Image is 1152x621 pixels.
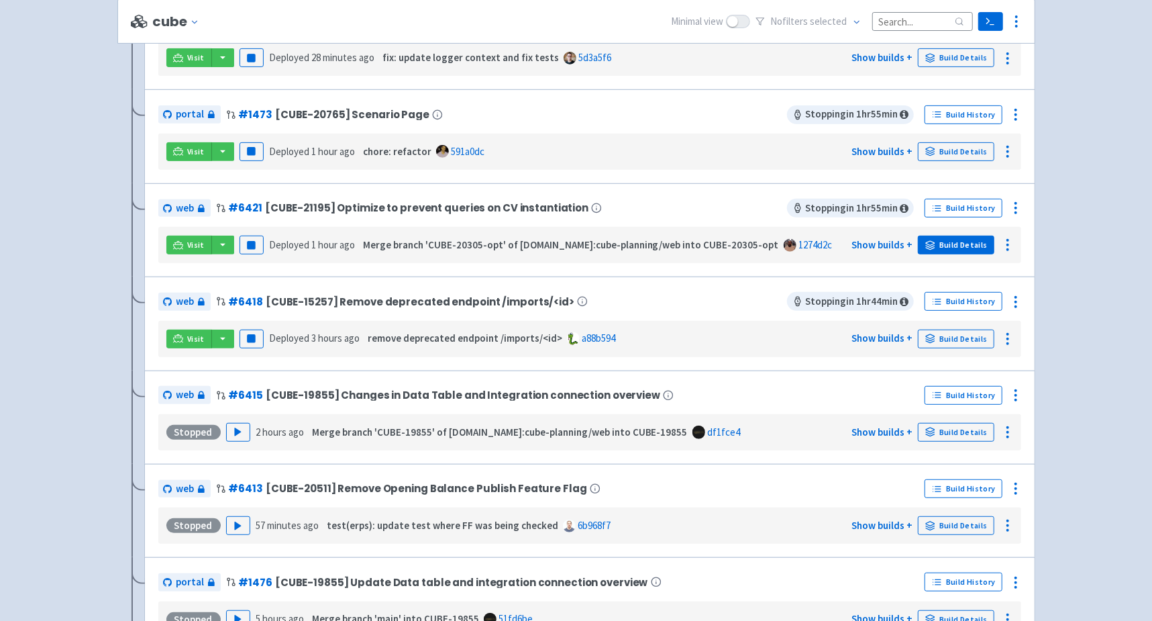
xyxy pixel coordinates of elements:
[239,107,272,122] a: #1473
[266,389,660,401] span: [CUBE-19855] Changes in Data Table and Integration connection overview
[240,236,264,254] button: Pause
[239,575,272,589] a: #1476
[918,423,994,442] a: Build Details
[578,51,611,64] a: 5d3a5f6
[176,481,195,497] span: web
[925,386,1002,405] a: Build History
[256,426,304,438] time: 2 hours ago
[265,202,588,213] span: [CUBE-21195] Optimize to prevent queries on CV instantiation
[158,480,211,498] a: web
[851,238,912,251] a: Show builds +
[851,519,912,532] a: Show builds +
[918,516,994,535] a: Build Details
[166,48,212,67] a: Visit
[176,201,195,216] span: web
[152,14,204,30] button: cube
[187,334,205,344] span: Visit
[787,105,914,124] span: Stopping in 1 hr 55 min
[851,145,912,158] a: Show builds +
[368,332,562,344] strong: remove deprecated endpoint /imports/<id>
[578,519,611,532] a: 6b968f7
[269,145,355,158] span: Deployed
[240,142,264,161] button: Pause
[229,295,263,309] a: #6418
[187,146,205,157] span: Visit
[187,52,205,63] span: Visit
[810,15,847,28] span: selected
[327,519,558,532] strong: test(erps): update test where FF was being checked
[311,51,374,64] time: 28 minutes ago
[229,201,262,215] a: #6421
[451,145,484,158] a: 591a0dc
[851,51,912,64] a: Show builds +
[925,479,1002,498] a: Build History
[166,142,212,161] a: Visit
[925,292,1002,311] a: Build History
[176,294,195,309] span: web
[798,238,832,251] a: 1274d2c
[158,105,221,124] a: portal
[311,145,355,158] time: 1 hour ago
[269,332,360,344] span: Deployed
[166,330,212,348] a: Visit
[918,48,994,67] a: Build Details
[671,14,723,30] span: Minimal view
[918,330,994,348] a: Build Details
[176,387,195,403] span: web
[707,426,740,438] a: df1fce4
[787,292,914,311] span: Stopping in 1 hr 44 min
[311,238,355,251] time: 1 hour ago
[582,332,615,344] a: a88b594
[918,236,994,254] a: Build Details
[770,14,847,30] span: No filter s
[187,240,205,250] span: Visit
[918,142,994,161] a: Build Details
[226,516,250,535] button: Play
[269,51,374,64] span: Deployed
[176,107,205,122] span: portal
[226,423,250,442] button: Play
[312,426,688,438] strong: Merge branch 'CUBE-19855' of [DOMAIN_NAME]:cube-planning/web into CUBE-19855
[363,238,779,251] strong: Merge branch 'CUBE-20305-opt' of [DOMAIN_NAME]:cube-planning/web into CUBE-20305-opt
[978,12,1003,31] a: Terminal
[166,425,221,440] div: Stopped
[382,51,559,64] strong: fix: update logger context and fix tests
[158,386,211,404] a: web
[166,236,212,254] a: Visit
[166,518,221,533] div: Stopped
[256,519,319,532] time: 57 minutes ago
[269,238,355,251] span: Deployed
[266,483,587,494] span: [CUBE-20511] Remove Opening Balance Publish Feature Flag
[158,293,211,311] a: web
[229,481,263,495] a: #6413
[229,388,263,402] a: #6415
[925,199,1002,218] a: Build History
[363,145,431,158] strong: chore: refactor
[275,109,429,120] span: [CUBE-20765] Scenario Page
[266,296,574,307] span: [CUBE-15257] Remove deprecated endpoint /imports/<id>
[176,575,205,590] span: portal
[158,199,211,218] a: web
[925,573,1002,591] a: Build History
[787,199,914,218] span: Stopping in 1 hr 55 min
[925,105,1002,124] a: Build History
[311,332,360,344] time: 3 hours ago
[240,330,264,348] button: Pause
[240,48,264,67] button: Pause
[275,577,648,588] span: [CUBE-19855] Update Data table and integration connection overview
[872,12,973,30] input: Search...
[158,573,221,591] a: portal
[851,426,912,438] a: Show builds +
[851,332,912,344] a: Show builds +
